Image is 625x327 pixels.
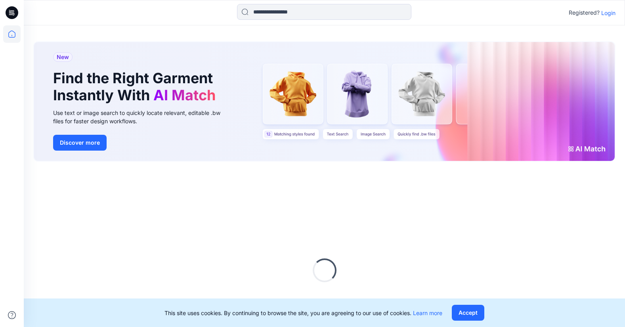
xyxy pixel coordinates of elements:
[164,309,442,317] p: This site uses cookies. By continuing to browse the site, you are agreeing to our use of cookies.
[53,135,107,151] button: Discover more
[413,310,442,316] a: Learn more
[57,52,69,62] span: New
[569,8,600,17] p: Registered?
[452,305,484,321] button: Accept
[53,70,220,104] h1: Find the Right Garment Instantly With
[53,109,231,125] div: Use text or image search to quickly locate relevant, editable .bw files for faster design workflows.
[153,86,216,104] span: AI Match
[601,9,615,17] p: Login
